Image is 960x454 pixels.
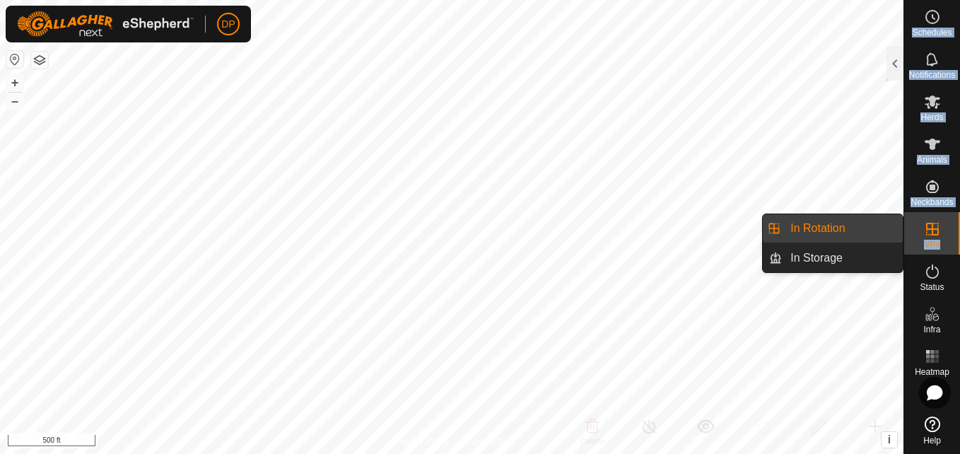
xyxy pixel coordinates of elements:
span: Animals [917,156,947,164]
li: In Rotation [763,214,903,243]
span: i [888,433,891,446]
a: In Storage [782,244,903,272]
span: Heatmap [915,368,949,376]
span: Help [923,436,941,445]
span: DP [221,17,235,32]
span: In Storage [790,250,843,267]
span: Notifications [909,71,955,79]
a: In Rotation [782,214,903,243]
span: Status [920,283,944,291]
span: Schedules [912,28,952,37]
button: Map Layers [31,52,48,69]
a: Contact Us [466,436,508,448]
img: Gallagher Logo [17,11,194,37]
span: VPs [924,240,939,249]
span: Herds [920,113,943,122]
a: Help [904,411,960,450]
button: + [6,74,23,91]
span: Infra [923,325,940,334]
li: In Storage [763,244,903,272]
a: Privacy Policy [396,436,449,448]
button: i [882,432,897,448]
span: In Rotation [790,220,845,237]
button: Reset Map [6,51,23,68]
span: Neckbands [911,198,953,206]
button: – [6,93,23,110]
